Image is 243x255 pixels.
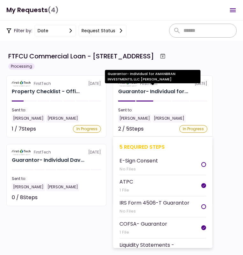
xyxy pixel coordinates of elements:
[12,81,101,86] div: [DATE]
[12,156,84,164] div: Guarantor- Individual David Bergstrom
[46,114,79,123] div: [PERSON_NAME]
[12,149,31,155] img: Partner logo
[12,149,101,155] div: [DATE]
[118,114,151,123] div: [PERSON_NAME]
[119,166,158,172] div: No Files
[179,125,207,133] div: In Progress
[119,208,189,214] div: No Files
[118,88,188,95] div: Guarantor- Individual for AMANBRAN INVESTMENTS, LLC Maria Bergstrom
[79,25,126,36] button: Request status
[153,114,186,123] div: [PERSON_NAME]
[119,157,158,165] div: E-Sign Consent
[12,88,80,95] div: Property Checklist - Office Retail 11140 Spring Hill Dr
[8,51,154,61] div: FTFCU Commercial Loan - [STREET_ADDRESS]
[72,194,101,201] div: Not started
[48,4,59,17] span: (4)
[119,178,133,186] div: ATPC
[35,25,76,36] button: date
[12,183,45,191] div: [PERSON_NAME]
[119,199,189,207] div: IRS Form 4506-T Guarantor
[118,107,207,113] div: Sent to:
[118,125,144,133] div: 2 / 5 Steps
[119,220,167,228] div: COFSA- Guarantor
[8,63,35,70] div: Processing
[73,125,101,133] div: In Progress
[6,4,59,17] h1: My Requests
[119,143,206,151] div: 5 required steps
[225,3,240,18] button: Open menu
[157,50,168,62] button: Archive workflow
[119,229,167,236] div: 1 File
[34,149,51,155] div: FirstTech
[12,81,31,86] img: Partner logo
[12,176,101,182] div: Sent to:
[6,25,126,36] div: Filter by:
[12,107,101,113] div: Sent to:
[105,70,201,83] div: Guarantor- Individual for AMANBRAN INVESTMENTS, LLC [PERSON_NAME]
[12,125,36,133] div: 1 / 7 Steps
[119,187,133,193] div: 1 File
[12,194,38,201] div: 0 / 8 Steps
[46,183,79,191] div: [PERSON_NAME]
[38,27,48,34] div: date
[34,81,51,86] div: FirstTech
[12,114,45,123] div: [PERSON_NAME]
